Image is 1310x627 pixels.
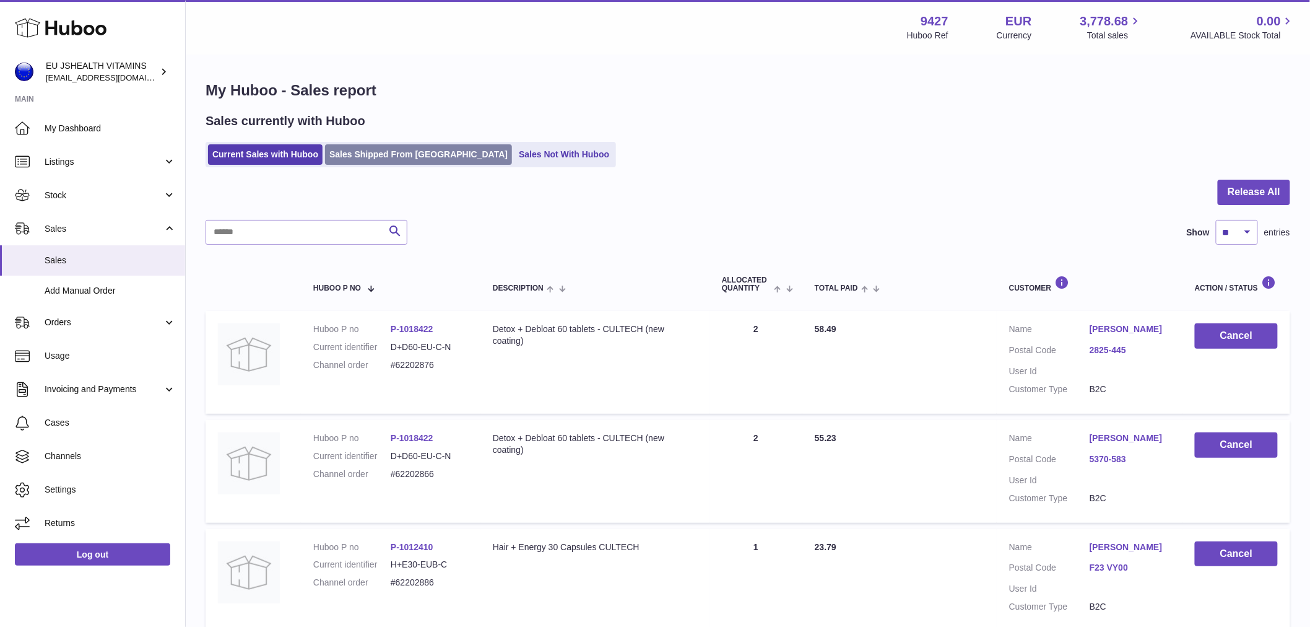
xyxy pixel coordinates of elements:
[709,420,802,523] td: 2
[1195,323,1278,349] button: Cancel
[1090,601,1170,613] dd: B2C
[391,359,468,371] dd: #62202876
[325,144,512,165] a: Sales Shipped From [GEOGRAPHIC_DATA]
[391,433,433,443] a: P-1018422
[45,450,176,462] span: Channels
[313,559,391,571] dt: Current identifier
[1009,366,1090,377] dt: User Id
[815,542,836,552] span: 23.79
[722,276,771,292] span: ALLOCATED Quantity
[313,468,391,480] dt: Channel order
[1009,344,1090,359] dt: Postal Code
[815,433,836,443] span: 55.23
[218,541,280,603] img: no-photo.jpg
[391,468,468,480] dd: #62202866
[313,450,391,462] dt: Current identifier
[1009,562,1090,577] dt: Postal Code
[45,417,176,429] span: Cases
[45,223,163,235] span: Sales
[45,255,176,266] span: Sales
[1257,13,1281,30] span: 0.00
[1009,454,1090,468] dt: Postal Code
[313,323,391,335] dt: Huboo P no
[1187,227,1210,239] label: Show
[1090,493,1170,504] dd: B2C
[1090,323,1170,335] a: [PERSON_NAME]
[208,144,323,165] a: Current Sales with Huboo
[1090,541,1170,553] a: [PERSON_NAME]
[1191,13,1295,42] a: 0.00 AVAILABLE Stock Total
[1195,276,1278,292] div: Action / Status
[391,577,468,589] dd: #62202886
[1087,30,1142,42] span: Total sales
[1090,562,1170,574] a: F23 VY00
[815,284,858,292] span: Total paid
[313,541,391,553] dt: Huboo P no
[815,324,836,334] span: 58.49
[1090,384,1170,395] dd: B2C
[493,541,697,553] div: Hair + Energy 30 Capsules CULTECH
[1009,432,1090,447] dt: Name
[1080,13,1129,30] span: 3,778.68
[709,311,802,414] td: 2
[15,543,170,566] a: Log out
[1009,475,1090,486] dt: User Id
[1090,432,1170,444] a: [PERSON_NAME]
[921,13,948,30] strong: 9427
[1080,13,1143,42] a: 3,778.68 Total sales
[907,30,948,42] div: Huboo Ref
[1191,30,1295,42] span: AVAILABLE Stock Total
[1195,541,1278,567] button: Cancel
[493,323,697,347] div: Detox + Debloat 60 tablets - CULTECH (new coating)
[45,156,163,168] span: Listings
[46,60,157,84] div: EU JSHEALTH VITAMINS
[1090,454,1170,465] a: 5370-583
[313,284,361,292] span: Huboo P no
[45,123,176,134] span: My Dashboard
[45,190,163,201] span: Stock
[1195,432,1278,458] button: Cancel
[206,113,365,129] h2: Sales currently with Huboo
[514,144,614,165] a: Sales Not With Huboo
[391,542,433,552] a: P-1012410
[1090,344,1170,356] a: 2825-445
[391,450,468,462] dd: D+D60-EU-C-N
[45,317,163,328] span: Orders
[45,517,176,529] span: Returns
[391,324,433,334] a: P-1018422
[493,432,697,456] div: Detox + Debloat 60 tablets - CULTECH (new coating)
[45,350,176,362] span: Usage
[391,341,468,353] dd: D+D60-EU-C-N
[218,432,280,494] img: no-photo.jpg
[1009,493,1090,504] dt: Customer Type
[1009,384,1090,395] dt: Customer Type
[313,577,391,589] dt: Channel order
[45,484,176,496] span: Settings
[15,63,33,81] img: internalAdmin-9427@internal.huboo.com
[391,559,468,571] dd: H+E30-EUB-C
[206,81,1290,100] h1: My Huboo - Sales report
[313,432,391,444] dt: Huboo P no
[1009,323,1090,338] dt: Name
[1005,13,1031,30] strong: EUR
[45,384,163,395] span: Invoicing and Payments
[1218,180,1290,205] button: Release All
[1009,541,1090,556] dt: Name
[1009,583,1090,595] dt: User Id
[218,323,280,385] img: no-photo.jpg
[493,284,544,292] span: Description
[1264,227,1290,239] span: entries
[313,341,391,353] dt: Current identifier
[313,359,391,371] dt: Channel order
[45,285,176,297] span: Add Manual Order
[46,72,182,82] span: [EMAIL_ADDRESS][DOMAIN_NAME]
[1009,601,1090,613] dt: Customer Type
[1009,276,1170,292] div: Customer
[997,30,1032,42] div: Currency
